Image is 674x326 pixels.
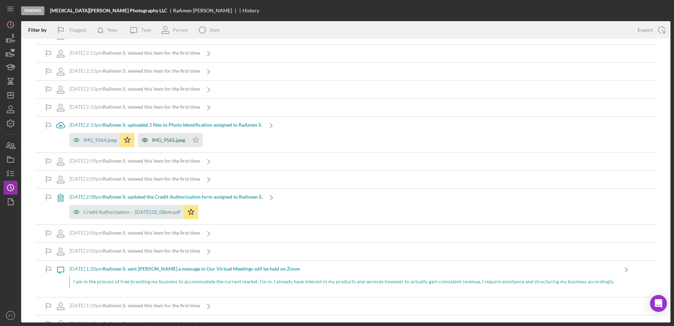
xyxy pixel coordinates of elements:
[103,104,200,110] b: RaAmen S. viewed this item for the first time
[69,133,134,147] button: IMG_9564.jpeg
[52,171,217,188] a: [DATE] 2:09pmRaAmen S. viewed this item for the first time
[69,176,200,182] div: [DATE] 2:09pm
[138,133,203,147] button: IMG_9565.jpeg
[69,205,198,219] button: Credit Authorization -- [DATE] 02_08pm.pdf
[69,86,200,92] div: [DATE] 2:15pm
[69,68,200,74] div: [DATE] 2:15pm
[69,122,262,128] div: [DATE] 2:13pm
[8,314,13,318] text: ET
[52,261,635,297] a: [DATE] 1:20pmRaAmen S. sent [PERSON_NAME] a message in Our Virtual Meetings will be held on ZoomI...
[69,275,618,288] div: I am in the process of free branding my business to accommodate the current market. I’m in. I alr...
[103,230,200,236] b: RaAmen S. viewed this item for the first time
[52,225,217,242] a: [DATE] 2:06pmRaAmen S. viewed this item for the first time
[103,194,263,200] b: RaAmen S. updated the Credit Authorization form assigned to RaAmen S.
[93,23,125,37] button: New
[4,308,18,322] button: ET
[141,27,151,33] div: Type
[69,23,86,37] div: Flagged
[69,303,200,308] div: [DATE] 1:18pm
[52,99,217,116] a: [DATE] 2:13pmRaAmen S. viewed this item for the first time
[69,158,200,164] div: [DATE] 2:09pm
[21,6,44,15] div: Pending
[69,230,200,236] div: [DATE] 2:06pm
[52,297,217,315] a: [DATE] 1:18pmRaAmen S. viewed this item for the first time
[103,248,200,254] b: RaAmen S. viewed this item for the first time
[103,122,262,128] b: RaAmen S. uploaded 2 files to Photo Identification assigned to RaAmen S.
[52,189,280,224] a: [DATE] 2:08pmRaAmen S. updated the Credit Authorization form assigned to RaAmen S.Credit Authoriz...
[50,8,167,13] b: [MEDICAL_DATA][PERSON_NAME] Photography LLC
[103,266,300,272] b: RaAmen S. sent [PERSON_NAME] a message in Our Virtual Meetings will be held on Zoom
[173,27,188,33] div: Person
[103,158,200,164] b: RaAmen S. viewed this item for the first time
[103,176,200,182] b: RaAmen S. viewed this item for the first time
[69,104,200,110] div: [DATE] 2:13pm
[52,63,217,80] a: [DATE] 2:15pmRaAmen S. viewed this item for the first time
[52,243,217,260] a: [DATE] 2:06pmRaAmen S. viewed this item for the first time
[84,137,117,143] div: IMG_9564.jpeg
[52,117,280,152] a: [DATE] 2:13pmRaAmen S. uploaded 2 files to Photo Identification assigned to RaAmen S.IMG_9564.jpe...
[28,27,52,33] div: Filter by
[69,50,200,56] div: [DATE] 2:15pm
[152,137,185,143] div: IMG_9565.jpeg
[103,302,200,308] b: RaAmen S. viewed this item for the first time
[103,86,200,92] b: RaAmen S. viewed this item for the first time
[210,27,220,33] div: Item
[631,23,670,37] button: Export
[69,248,200,254] div: [DATE] 2:06pm
[52,153,217,170] a: [DATE] 2:09pmRaAmen S. viewed this item for the first time
[103,68,200,74] b: RaAmen S. viewed this item for the first time
[52,81,217,98] a: [DATE] 2:15pmRaAmen S. viewed this item for the first time
[638,23,653,37] div: Export
[69,266,618,272] div: [DATE] 1:20pm
[650,295,667,312] div: Open Intercom Messenger
[69,194,263,200] div: [DATE] 2:08pm
[52,23,93,37] button: Flagged
[108,23,118,37] div: New
[52,45,217,62] a: [DATE] 2:15pmRaAmen S. viewed this item for the first time
[243,8,259,13] div: History
[173,8,238,13] div: RaAmen [PERSON_NAME]
[84,209,180,215] div: Credit Authorization -- [DATE] 02_08pm.pdf
[103,50,200,56] b: RaAmen S. viewed this item for the first time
